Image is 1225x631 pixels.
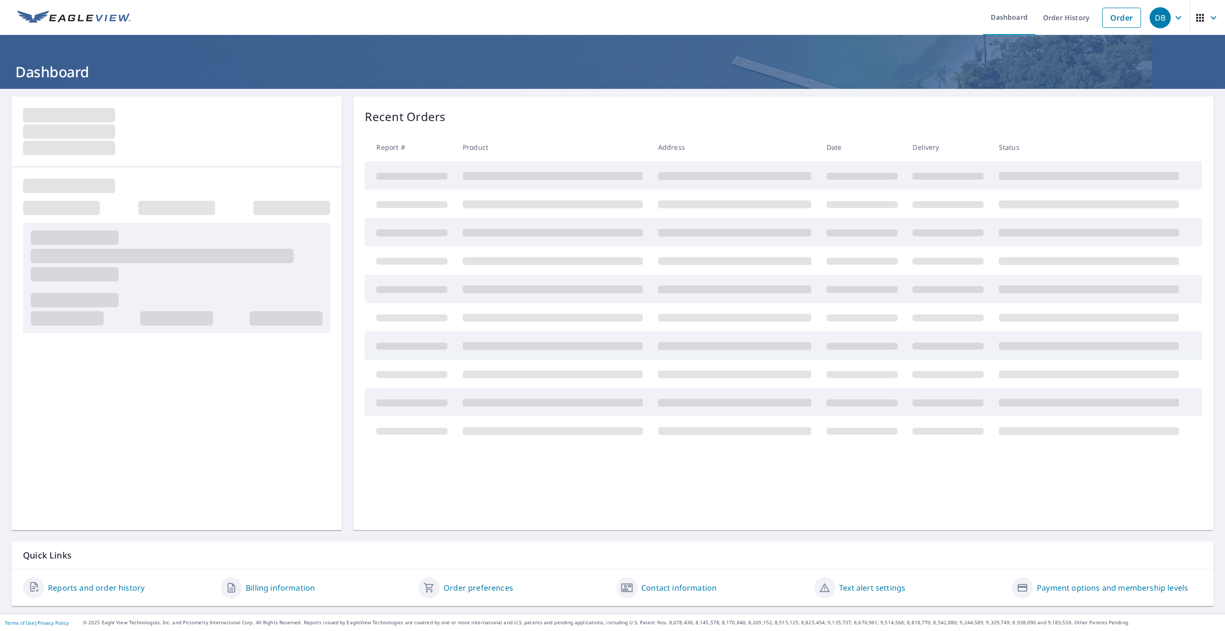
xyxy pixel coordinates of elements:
[1037,582,1188,594] a: Payment options and membership levels
[23,549,1202,561] p: Quick Links
[83,619,1220,626] p: © 2025 Eagle View Technologies, Inc. and Pictometry International Corp. All Rights Reserved. Repo...
[991,133,1187,161] th: Status
[17,11,131,25] img: EV Logo
[365,108,445,125] p: Recent Orders
[12,62,1213,82] h1: Dashboard
[37,619,69,626] a: Privacy Policy
[246,582,315,594] a: Billing information
[5,619,35,626] a: Terms of Use
[444,582,513,594] a: Order preferences
[1150,7,1171,28] div: DB
[650,133,819,161] th: Address
[5,620,69,626] p: |
[839,582,905,594] a: Text alert settings
[455,133,650,161] th: Product
[365,133,455,161] th: Report #
[48,582,144,594] a: Reports and order history
[641,582,717,594] a: Contact information
[819,133,905,161] th: Date
[905,133,991,161] th: Delivery
[1102,8,1141,28] a: Order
